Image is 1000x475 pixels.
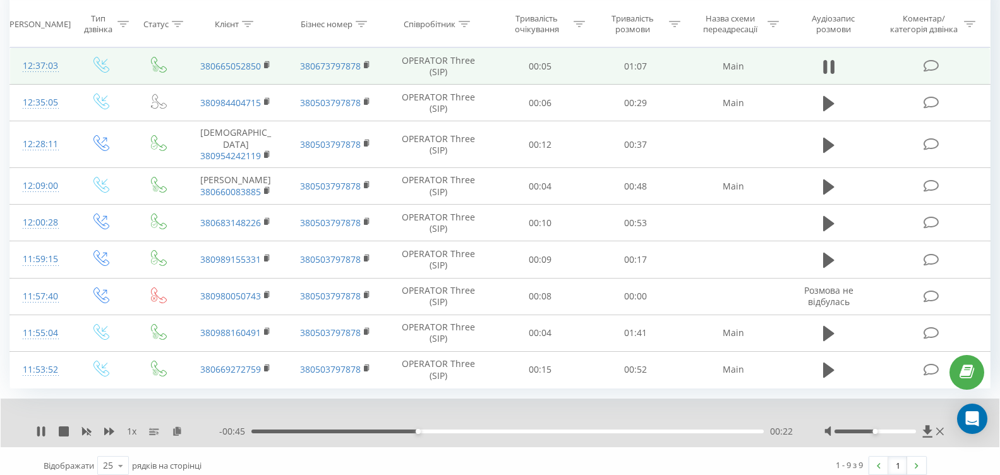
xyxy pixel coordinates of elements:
td: OPERATOR Three (SIP) [385,121,492,168]
div: 1 - 9 з 9 [836,459,863,471]
td: 00:52 [588,351,684,388]
td: 00:17 [588,241,684,278]
td: OPERATOR Three (SIP) [385,48,492,85]
div: Accessibility label [873,429,878,434]
td: 00:48 [588,168,684,205]
td: OPERATOR Three (SIP) [385,205,492,241]
td: OPERATOR Three (SIP) [385,315,492,351]
span: Розмова не відбулась [804,284,853,308]
td: Main [684,351,783,388]
div: Тип дзвінка [82,13,114,35]
td: OPERATOR Three (SIP) [385,351,492,388]
td: 00:06 [492,85,588,121]
div: 11:59:15 [23,247,58,272]
td: 00:37 [588,121,684,168]
div: 11:57:40 [23,284,58,309]
div: Open Intercom Messenger [957,404,987,434]
td: OPERATOR Three (SIP) [385,278,492,315]
a: 380503797878 [300,217,361,229]
div: Accessibility label [416,429,421,434]
a: 380673797878 [300,60,361,72]
td: Main [684,315,783,351]
td: 00:09 [492,241,588,278]
span: Відображати [44,460,94,471]
td: OPERATOR Three (SIP) [385,241,492,278]
a: 380503797878 [300,97,361,109]
td: OPERATOR Three (SIP) [385,85,492,121]
span: рядків на сторінці [132,460,202,471]
span: 1 x [127,425,136,438]
a: 1 [888,457,907,474]
td: OPERATOR Three (SIP) [385,168,492,205]
td: Main [684,85,783,121]
div: Клієнт [215,18,239,29]
a: 380660083885 [200,186,261,198]
div: Назва схеми переадресації [697,13,764,35]
td: Main [684,48,783,85]
a: 380988160491 [200,327,261,339]
div: 12:00:28 [23,210,58,235]
div: 11:55:04 [23,321,58,346]
div: Статус [143,18,169,29]
a: 380669272759 [200,363,261,375]
span: - 00:45 [219,425,251,438]
a: 380503797878 [300,363,361,375]
div: Співробітник [404,18,455,29]
td: [DEMOGRAPHIC_DATA] [186,121,286,168]
td: 01:41 [588,315,684,351]
td: 00:05 [492,48,588,85]
div: 12:37:03 [23,54,58,78]
td: 00:29 [588,85,684,121]
a: 380503797878 [300,180,361,192]
span: 00:22 [770,425,793,438]
td: 00:53 [588,205,684,241]
a: 380989155331 [200,253,261,265]
td: 00:08 [492,278,588,315]
a: 380665052850 [200,60,261,72]
div: 11:53:52 [23,358,58,382]
td: [PERSON_NAME] [186,168,286,205]
a: 380503797878 [300,253,361,265]
a: 380503797878 [300,327,361,339]
div: 12:28:11 [23,132,58,157]
a: 380954242119 [200,150,261,162]
div: 25 [103,459,113,472]
div: Коментар/категорія дзвінка [887,13,961,35]
td: 00:04 [492,168,588,205]
td: 00:12 [492,121,588,168]
a: 380503797878 [300,138,361,150]
a: 380980050743 [200,290,261,302]
a: 380683148226 [200,217,261,229]
td: 00:15 [492,351,588,388]
a: 380503797878 [300,290,361,302]
div: Бізнес номер [301,18,352,29]
td: 00:04 [492,315,588,351]
div: Аудіозапис розмови [795,13,872,35]
td: 00:00 [588,278,684,315]
div: 12:09:00 [23,174,58,198]
td: 00:10 [492,205,588,241]
td: Main [684,168,783,205]
td: 01:07 [588,48,684,85]
a: 380984404715 [200,97,261,109]
div: Тривалість розмови [599,13,666,35]
div: Тривалість очікування [503,13,570,35]
div: [PERSON_NAME] [7,18,71,29]
div: 12:35:05 [23,90,58,115]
